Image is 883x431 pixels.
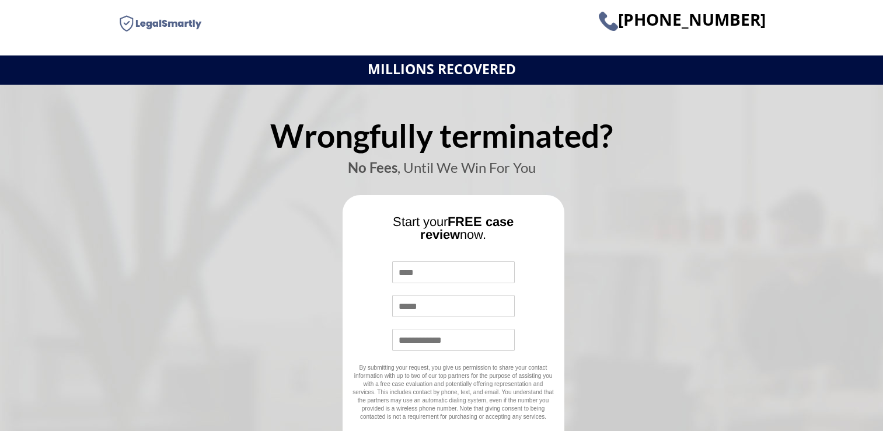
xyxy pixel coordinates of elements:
[118,120,766,161] div: Wrongfully terminated?
[368,60,516,78] strong: MILLIONS RECOVERED
[599,8,766,30] span: [PHONE_NUMBER]
[599,17,766,28] a: [PHONE_NUMBER]
[351,215,556,250] div: Start your now.
[352,364,553,420] span: By submitting your request, you give us permission to share your contact information with up to t...
[348,159,397,176] b: No Fees
[420,214,514,242] b: FREE case review
[118,161,766,183] div: , Until We Win For You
